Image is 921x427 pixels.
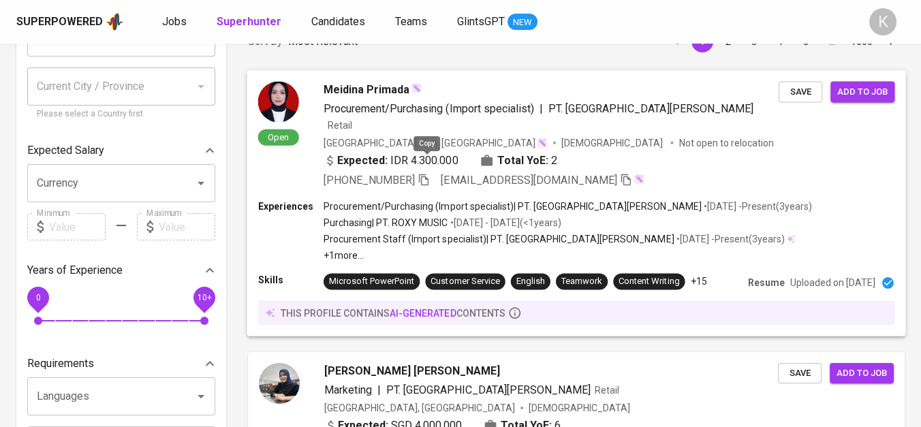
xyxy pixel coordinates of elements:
[537,137,548,148] img: magic_wand.svg
[837,366,887,381] span: Add to job
[159,213,215,240] input: Value
[561,136,665,149] span: [DEMOGRAPHIC_DATA]
[779,81,822,102] button: Save
[27,355,94,372] p: Requirements
[837,84,888,99] span: Add to job
[258,199,324,212] p: Experiences
[516,275,545,288] div: English
[191,174,210,193] button: Open
[311,14,368,31] a: Candidates
[324,173,415,186] span: [PHONE_NUMBER]
[619,275,679,288] div: Content Writing
[162,15,187,28] span: Jobs
[540,100,543,116] span: |
[674,232,784,246] p: • [DATE] - Present ( 3 years )
[106,12,124,32] img: app logo
[328,119,352,130] span: Retail
[337,152,388,168] b: Expected:
[259,363,300,404] img: e0b0d1d20045a286fac97ec8a2170ea6.jpeg
[35,293,40,302] span: 0
[497,152,548,168] b: Total YoE:
[324,401,515,415] div: [GEOGRAPHIC_DATA], [GEOGRAPHIC_DATA]
[324,363,500,379] span: [PERSON_NAME] [PERSON_NAME]
[324,383,372,396] span: Marketing
[248,71,905,336] a: OpenMeidina PrimadaProcurement/Purchasing (Import specialist)|PT. [GEOGRAPHIC_DATA][PERSON_NAME]R...
[678,136,773,149] p: Not open to relocation
[377,382,381,398] span: |
[785,366,815,381] span: Save
[162,14,189,31] a: Jobs
[27,137,215,164] div: Expected Salary
[548,101,753,114] span: PT. [GEOGRAPHIC_DATA][PERSON_NAME]
[790,276,875,289] p: Uploaded on [DATE]
[778,363,822,384] button: Save
[324,136,548,149] div: [GEOGRAPHIC_DATA], Kab. [GEOGRAPHIC_DATA]
[262,131,294,142] span: Open
[324,81,409,97] span: Meidina Primada
[324,249,812,262] p: +1 more ...
[508,16,537,29] span: NEW
[561,275,602,288] div: Teamwork
[217,14,284,31] a: Superhunter
[324,216,448,230] p: Purchasing | PT. ROXY MUSIC
[448,216,561,230] p: • [DATE] - [DATE] ( <1 years )
[529,401,632,415] span: [DEMOGRAPHIC_DATA]
[27,257,215,284] div: Years of Experience
[869,8,896,35] div: K
[551,152,557,168] span: 2
[457,15,505,28] span: GlintsGPT
[16,14,103,30] div: Superpowered
[595,385,619,396] span: Retail
[386,383,591,396] span: PT. [GEOGRAPHIC_DATA][PERSON_NAME]
[191,387,210,406] button: Open
[281,306,505,319] p: this profile contains contents
[49,213,106,240] input: Value
[395,14,430,31] a: Teams
[197,293,211,302] span: 10+
[634,173,644,184] img: magic_wand.svg
[27,350,215,377] div: Requirements
[691,274,707,288] p: +15
[37,108,206,121] p: Please select a Country first
[329,275,414,288] div: Microsoft PowerPoint
[785,84,815,99] span: Save
[258,273,324,287] p: Skills
[457,14,537,31] a: GlintsGPT NEW
[27,142,104,159] p: Expected Salary
[830,81,894,102] button: Add to job
[702,199,812,212] p: • [DATE] - Present ( 3 years )
[411,82,422,93] img: magic_wand.svg
[311,15,365,28] span: Candidates
[217,15,281,28] b: Superhunter
[748,276,785,289] p: Resume
[324,232,674,246] p: Procurement Staff (Import specialist) | PT. [GEOGRAPHIC_DATA][PERSON_NAME]
[441,173,617,186] span: [EMAIL_ADDRESS][DOMAIN_NAME]
[324,199,702,212] p: Procurement/Purchasing (Import specialist) | PT. [GEOGRAPHIC_DATA][PERSON_NAME]
[431,275,499,288] div: Customer Service
[390,307,456,318] span: AI-generated
[324,152,458,168] div: IDR 4.300.000
[258,81,299,122] img: 252f786a3fdb4ef13c0d63f7cbe29628.jpeg
[830,363,894,384] button: Add to job
[27,262,123,279] p: Years of Experience
[16,12,124,32] a: Superpoweredapp logo
[395,15,427,28] span: Teams
[324,101,534,114] span: Procurement/Purchasing (Import specialist)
